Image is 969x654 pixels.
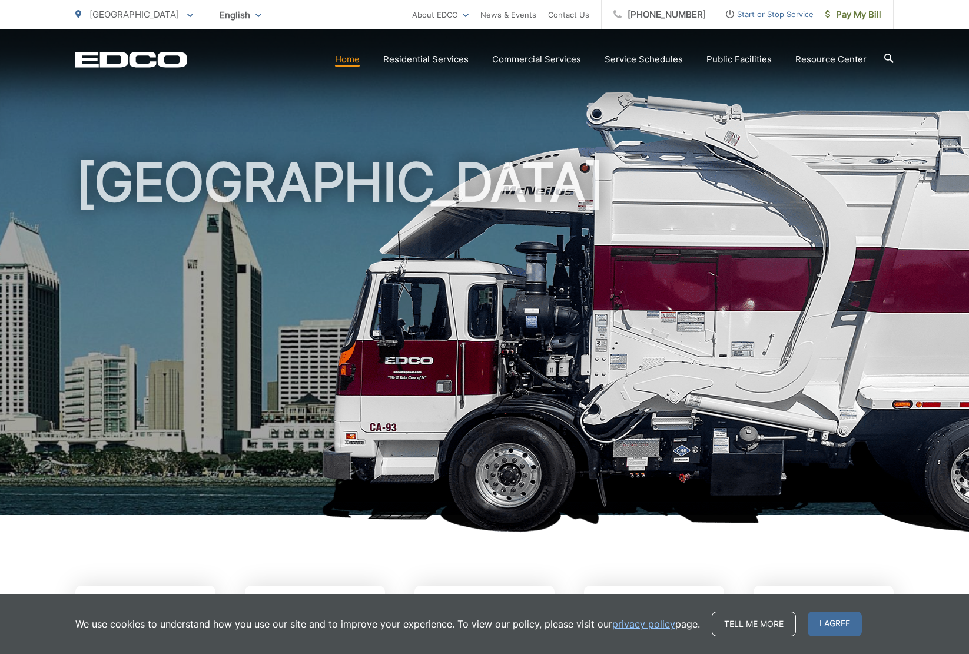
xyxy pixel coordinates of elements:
[211,5,270,25] span: English
[825,8,881,22] span: Pay My Bill
[480,8,536,22] a: News & Events
[75,51,187,68] a: EDCD logo. Return to the homepage.
[383,52,469,67] a: Residential Services
[795,52,867,67] a: Resource Center
[75,153,894,526] h1: [GEOGRAPHIC_DATA]
[612,617,675,631] a: privacy policy
[712,612,796,636] a: Tell me more
[335,52,360,67] a: Home
[412,8,469,22] a: About EDCO
[706,52,772,67] a: Public Facilities
[75,617,700,631] p: We use cookies to understand how you use our site and to improve your experience. To view our pol...
[89,9,179,20] span: [GEOGRAPHIC_DATA]
[605,52,683,67] a: Service Schedules
[492,52,581,67] a: Commercial Services
[548,8,589,22] a: Contact Us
